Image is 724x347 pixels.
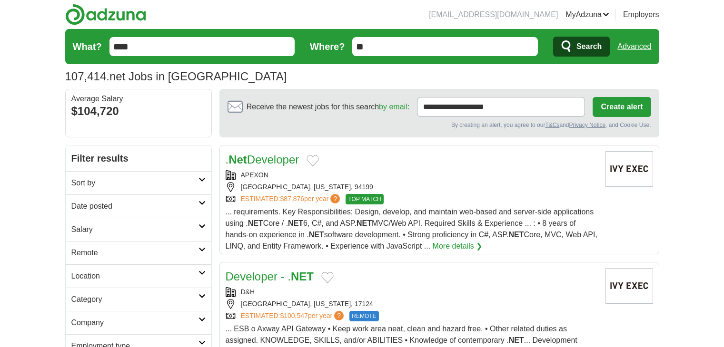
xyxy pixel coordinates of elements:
[605,268,653,304] img: Company logo
[71,201,198,212] h2: Date posted
[71,317,198,328] h2: Company
[288,219,303,227] strong: NET
[66,171,211,194] a: Sort by
[66,264,211,288] a: Location
[71,270,198,282] h2: Location
[545,122,559,128] a: T&Cs
[593,97,651,117] button: Create alert
[66,288,211,311] a: Category
[226,270,314,283] a: Developer - .NET
[66,241,211,264] a: Remote
[508,231,524,239] strong: NET
[71,224,198,235] h2: Salary
[73,39,102,54] label: What?
[66,194,211,218] a: Date posted
[433,241,483,252] a: More details ❯
[576,37,602,56] span: Search
[309,231,324,239] strong: NET
[605,151,653,187] img: Company logo
[509,336,524,344] strong: NET
[280,195,304,202] span: $87,876
[346,194,383,204] span: TOP MATCH
[553,37,610,57] button: Search
[310,39,345,54] label: Where?
[226,182,598,192] div: [GEOGRAPHIC_DATA], [US_STATE], 94199
[429,9,558,20] li: [EMAIL_ADDRESS][DOMAIN_NAME]
[617,37,651,56] a: Advanced
[226,287,598,297] div: D&H
[226,208,597,250] span: ... requirements. Key Responsibilities: Design, develop, and maintain web-based and server-side a...
[65,4,146,25] img: Adzuna logo
[330,194,340,203] span: ?
[66,145,211,171] h2: Filter results
[241,194,342,204] a: ESTIMATED:$87,876per year?
[307,155,319,166] button: Add to favorite jobs
[334,311,344,320] span: ?
[226,170,598,180] div: APEXON
[71,177,198,189] h2: Sort by
[66,311,211,334] a: Company
[349,311,378,321] span: REMOTE
[71,247,198,259] h2: Remote
[65,68,107,85] span: 107,414
[71,294,198,305] h2: Category
[226,153,299,166] a: .NetDeveloper
[241,311,346,321] a: ESTIMATED:$100,547per year?
[379,103,407,111] a: by email
[357,219,372,227] strong: NET
[71,103,206,120] div: $104,720
[247,101,409,113] span: Receive the newest jobs for this search :
[623,9,659,20] a: Employers
[569,122,605,128] a: Privacy Notice
[280,312,307,319] span: $100,547
[66,218,211,241] a: Salary
[228,153,247,166] strong: Net
[291,270,314,283] strong: NET
[71,95,206,103] div: Average Salary
[65,70,287,83] h1: .net Jobs in [GEOGRAPHIC_DATA]
[228,121,651,129] div: By creating an alert, you agree to our and , and Cookie Use.
[248,219,263,227] strong: NET
[321,272,334,283] button: Add to favorite jobs
[226,299,598,309] div: [GEOGRAPHIC_DATA], [US_STATE], 17124
[565,9,609,20] a: MyAdzuna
